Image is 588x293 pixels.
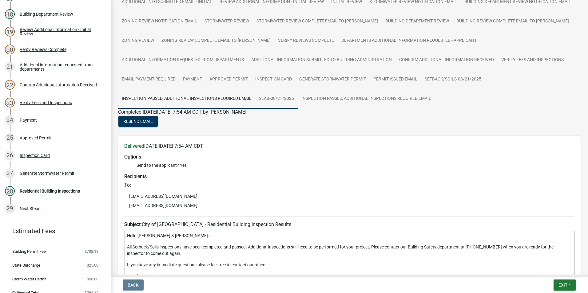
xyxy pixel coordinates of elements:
a: Payment [179,70,206,89]
a: Generate Stormwater Permit [296,70,370,89]
span: Completed [DATE][DATE] 7:54 AM CDT by [PERSON_NAME] [118,109,246,115]
span: Building Permit Fee [12,249,46,253]
div: 26 [5,150,15,160]
a: Building Review Complete Email to [PERSON_NAME] [453,12,573,31]
a: Approved Permit [206,70,252,89]
a: Inspection Passed, Additional Inspections Required Email [118,89,255,109]
a: Additional Information submitted to Building Administration [248,50,395,70]
p: Hello [PERSON_NAME] & [PERSON_NAME] - [127,232,572,239]
span: Storm Water Permit [12,277,46,281]
strong: Options [124,154,141,160]
strong: Recipients [124,174,147,179]
a: Zoning Review Complete Email to [PERSON_NAME] [158,31,274,51]
a: Departments Additional Information Requested - Applicant [338,31,480,51]
div: 29 [5,204,15,213]
span: $25.00 [87,263,98,267]
h6: [DATE][DATE] 7:54 AM CDT [124,143,574,149]
div: Approved Permit [20,136,52,140]
div: Residential Building Inspections [20,189,80,193]
button: Back [123,279,144,291]
div: 28 [5,186,15,196]
h6: To: [124,182,574,188]
div: Confirm Additional Information Received [20,83,97,87]
span: $50.00 [87,277,98,281]
div: 27 [5,168,15,178]
a: Inspection Passed, Additional Inspections Required Email [298,89,435,109]
p: If you have any immediate questions please feel free to contact our office. [127,262,572,268]
span: State Surcharge [12,263,40,267]
a: Stormwater Review Complete Email to [PERSON_NAME] [253,12,382,31]
a: Verify Reviews Complete [274,31,338,51]
div: 21 [5,62,15,72]
span: Back [128,283,139,287]
div: 22 [5,80,15,90]
div: Building Department Review [20,12,73,16]
a: Stormwater Review [201,12,253,31]
div: Verify Reviews Complete [20,47,66,52]
a: Verify Fees and Inspections [498,50,567,70]
li: [EMAIL_ADDRESS][DOMAIN_NAME] [124,192,574,201]
div: Review Additional Information - Initial Review [20,27,101,36]
p: Thank You, [127,273,572,279]
strong: Delivered [124,143,144,149]
button: Exit [554,279,576,291]
a: Additional information requested from departments [118,50,248,70]
div: 19 [5,27,15,37]
div: 18 [5,9,15,19]
div: 20 [5,45,15,54]
div: Inspection Card [20,153,50,158]
a: Estimated Fees [5,225,101,237]
div: 24 [5,115,15,125]
a: Email Payment Required [118,70,179,89]
div: Payment [20,118,37,122]
a: Inspection Card [252,70,296,89]
span: $708.13 [85,249,98,253]
a: Permit Issued Email [370,70,421,89]
span: Exit [558,283,567,287]
li: [EMAIL_ADDRESS][DOMAIN_NAME] [124,201,574,210]
strong: Subject: [124,221,142,227]
a: Setback/Soils-08/21/2025 [421,70,485,89]
div: Generate Stormwater Permit [20,171,74,175]
li: Send to the applicant? Yes [137,162,574,169]
a: Slab-08/21/2025 [255,89,298,109]
a: Confirm Additional Information Received [395,50,498,70]
a: Zoning Review Notification Email [118,12,201,31]
div: 23 [5,98,15,107]
span: Resend Email [123,119,153,124]
a: Zoning Review [118,31,158,51]
p: All Setback/Soils inspections have been completed and passed. Additional inspections still need t... [127,244,572,257]
a: Building Department Review [382,12,453,31]
div: Verify Fees and Inspections [20,100,72,105]
div: 25 [5,133,15,143]
div: Additional information requested from departments [20,63,101,71]
button: Resend Email [118,116,158,127]
h6: City of [GEOGRAPHIC_DATA] - Residential Building Inspection Results [124,221,574,227]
